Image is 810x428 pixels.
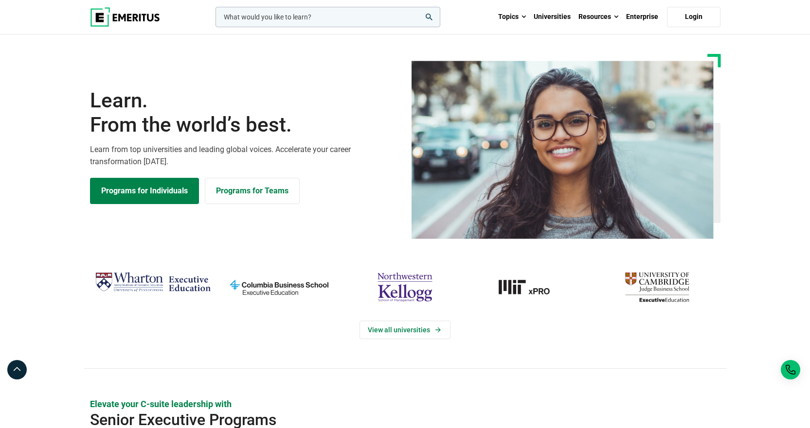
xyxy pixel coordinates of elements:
p: Learn from top universities and leading global voices. Accelerate your career transformation [DATE]. [90,143,399,168]
img: columbia-business-school [221,268,337,306]
img: cambridge-judge-business-school [599,268,715,306]
a: Explore Programs [90,178,199,204]
a: MIT-xPRO [473,268,589,306]
h1: Learn. [90,88,399,137]
a: Explore for Business [205,178,300,204]
img: Wharton Executive Education [95,268,211,297]
a: Login [667,7,720,27]
p: Elevate your C-suite leadership with [90,398,720,410]
span: From the world’s best. [90,113,399,137]
img: MIT xPRO [473,268,589,306]
input: woocommerce-product-search-field-0 [216,7,440,27]
img: northwestern-kellogg [347,268,463,306]
img: Learn from the world's best [412,61,714,239]
a: View Universities [360,321,450,339]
